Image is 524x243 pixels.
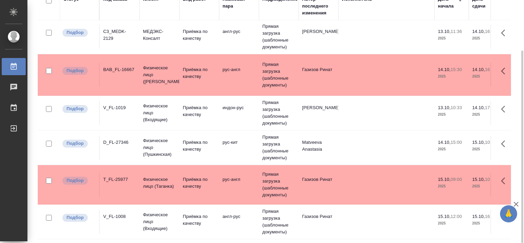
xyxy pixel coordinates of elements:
p: 2025 [438,183,465,190]
p: 2025 [472,73,500,80]
td: Прямая загрузка (шаблонные документы) [259,20,299,54]
p: Приёмка по качеству [183,139,216,153]
p: 2025 [438,220,465,227]
button: Здесь прячутся важные кнопки [497,173,513,189]
p: Приёмка по качеству [183,66,216,80]
div: C3_MEDK-2129 [103,28,136,42]
p: 11:36 [451,29,462,34]
p: 2025 [472,146,500,153]
p: 15:00 [451,140,462,145]
td: рус-англ [219,63,259,87]
p: 2025 [438,146,465,153]
td: Газизов Ринат [299,210,338,234]
button: Здесь прячутся важные кнопки [497,63,513,79]
p: 17:00 [485,105,496,110]
td: рус-кит [219,136,259,160]
button: Здесь прячутся важные кнопки [497,136,513,152]
p: Физическое лицо (Таганка) [143,176,176,190]
td: Прямая загрузка (шаблонные документы) [259,96,299,130]
p: Физическое лицо (Пушкинская) [143,137,176,158]
p: 2025 [472,35,500,42]
p: Приёмка по качеству [183,213,216,227]
p: 2025 [472,220,500,227]
button: Здесь прячутся важные кнопки [497,101,513,117]
span: 🙏 [503,207,514,221]
td: Газизов Ринат [299,173,338,197]
div: Можно подбирать исполнителей [62,213,96,222]
p: 13.10, [438,29,451,34]
p: 15.10, [438,177,451,182]
div: V_FL-1008 [103,213,136,220]
div: Можно подбирать исполнителей [62,139,96,148]
p: 10:00 [485,177,496,182]
div: Можно подбирать исполнителей [62,176,96,185]
td: англ-рус [219,25,259,49]
p: 14.10, [472,67,485,72]
td: [PERSON_NAME] [299,25,338,49]
p: Подбор [67,29,84,36]
p: 10:00 [485,140,496,145]
p: 16:30 [485,67,496,72]
p: 14.10, [438,67,451,72]
p: 2025 [472,111,500,118]
p: 15.10, [472,177,485,182]
div: Можно подбирать исполнителей [62,28,96,37]
button: 🙏 [500,205,517,222]
p: МЕДЭКС-Консалт [143,28,176,42]
p: 14.10, [472,29,485,34]
td: Прямая загрузка (шаблонные документы) [259,130,299,165]
p: 12:00 [451,214,462,219]
p: 16:00 [485,214,496,219]
p: 15.10, [472,140,485,145]
td: [PERSON_NAME] [299,101,338,125]
td: рус-англ [219,173,259,197]
td: Matveeva Anastasia [299,136,338,160]
p: Подбор [67,140,84,147]
p: 15.10, [438,214,451,219]
p: 16:00 [485,29,496,34]
p: Приёмка по качеству [183,104,216,118]
td: Прямая загрузка (шаблонные документы) [259,205,299,239]
p: 14.10, [472,105,485,110]
p: Подбор [67,214,84,221]
td: англ-рус [219,210,259,234]
p: 13.10, [438,105,451,110]
p: 15.10, [472,214,485,219]
p: 2025 [472,183,500,190]
td: Прямая загрузка (шаблонные документы) [259,58,299,92]
p: Подбор [67,67,84,74]
p: Физическое лицо (Входящие) [143,211,176,232]
div: Можно подбирать исполнителей [62,104,96,114]
p: Физическое лицо (Входящие) [143,103,176,123]
p: Подбор [67,177,84,184]
div: D_FL-27346 [103,139,136,146]
p: 14.10, [438,140,451,145]
p: 10:33 [451,105,462,110]
div: Можно подбирать исполнителей [62,66,96,76]
td: Газизов Ринат [299,63,338,87]
p: Подбор [67,105,84,112]
td: индон-рус [219,101,259,125]
p: Физическое лицо ([PERSON_NAME]) [143,65,176,85]
button: Здесь прячутся важные кнопки [497,210,513,226]
p: Приёмка по качеству [183,28,216,42]
div: T_FL-25977 [103,176,136,183]
p: 2025 [438,35,465,42]
p: 09:00 [451,177,462,182]
button: Здесь прячутся важные кнопки [497,25,513,41]
div: V_FL-1019 [103,104,136,111]
p: 15:30 [451,67,462,72]
p: 2025 [438,73,465,80]
td: Прямая загрузка (шаблонные документы) [259,167,299,202]
div: BAB_FL-16667 [103,66,136,73]
p: Приёмка по качеству [183,176,216,190]
p: 2025 [438,111,465,118]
